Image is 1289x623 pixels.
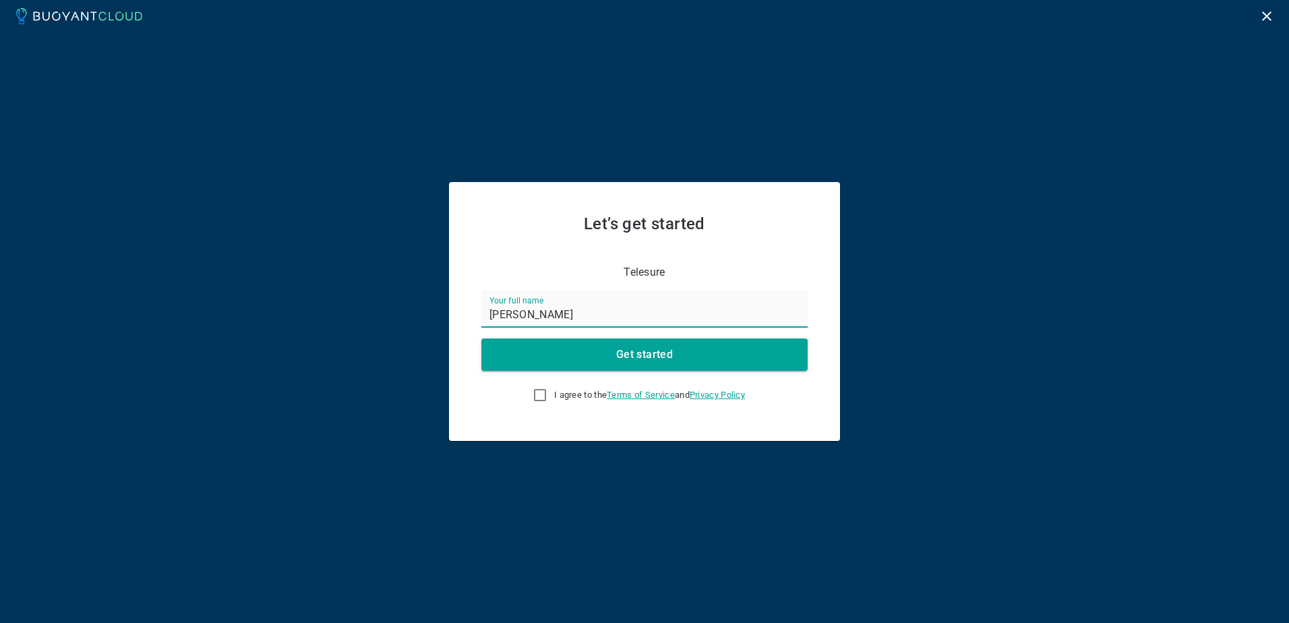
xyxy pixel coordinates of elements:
button: Get started [481,338,808,371]
h4: Get started [616,348,673,361]
a: Privacy Policy [690,390,745,400]
span: I agree to the and [554,390,745,400]
label: Your full name [489,295,543,306]
button: Logout [1255,5,1278,28]
p: Telesure [624,266,665,279]
h2: Let’s get started [481,214,808,233]
a: Terms of Service [607,390,675,400]
a: Logout [1255,9,1278,22]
